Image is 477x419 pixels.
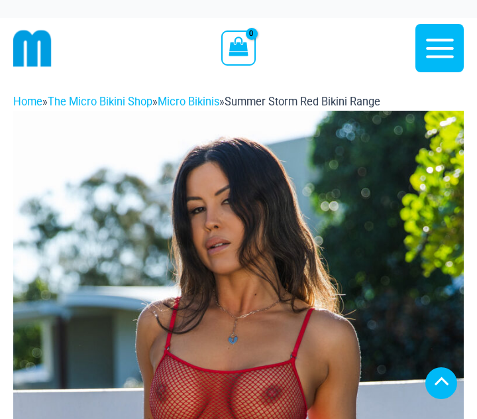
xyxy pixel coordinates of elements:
[13,95,380,108] span: » » »
[48,95,152,108] a: The Micro Bikini Shop
[13,29,52,68] img: cropped mm emblem
[225,95,380,108] span: Summer Storm Red Bikini Range
[158,95,219,108] a: Micro Bikinis
[221,30,255,65] a: View Shopping Cart, empty
[13,95,42,108] a: Home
